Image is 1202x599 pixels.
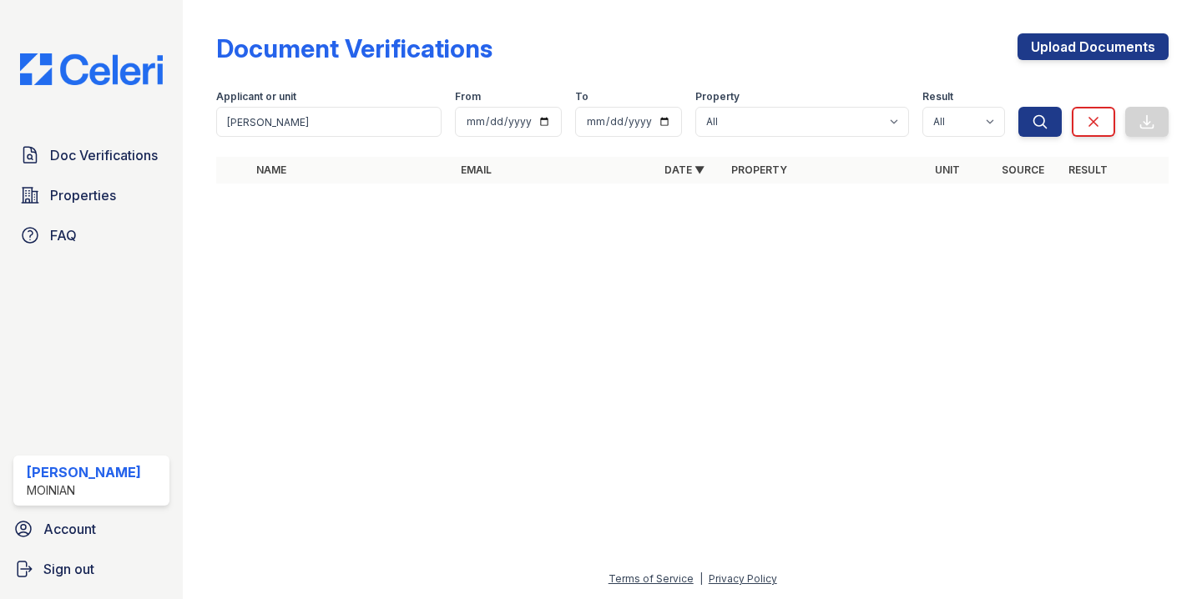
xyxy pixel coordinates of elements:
[27,482,141,499] div: Moinian
[922,90,953,103] label: Result
[575,90,588,103] label: To
[7,512,176,546] a: Account
[731,164,787,176] a: Property
[7,552,176,586] a: Sign out
[7,53,176,85] img: CE_Logo_Blue-a8612792a0a2168367f1c8372b55b34899dd931a85d93a1a3d3e32e68fde9ad4.png
[50,145,158,165] span: Doc Verifications
[609,572,694,585] a: Terms of Service
[13,219,169,252] a: FAQ
[1018,33,1169,60] a: Upload Documents
[13,179,169,212] a: Properties
[50,185,116,205] span: Properties
[455,90,481,103] label: From
[43,519,96,539] span: Account
[216,33,492,63] div: Document Verifications
[216,107,442,137] input: Search by name, email, or unit number
[1068,164,1108,176] a: Result
[461,164,492,176] a: Email
[699,572,703,585] div: |
[43,559,94,579] span: Sign out
[13,138,169,172] a: Doc Verifications
[50,225,77,245] span: FAQ
[216,90,296,103] label: Applicant or unit
[664,164,705,176] a: Date ▼
[27,462,141,482] div: [PERSON_NAME]
[935,164,960,176] a: Unit
[695,90,740,103] label: Property
[1002,164,1044,176] a: Source
[256,164,286,176] a: Name
[709,572,777,585] a: Privacy Policy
